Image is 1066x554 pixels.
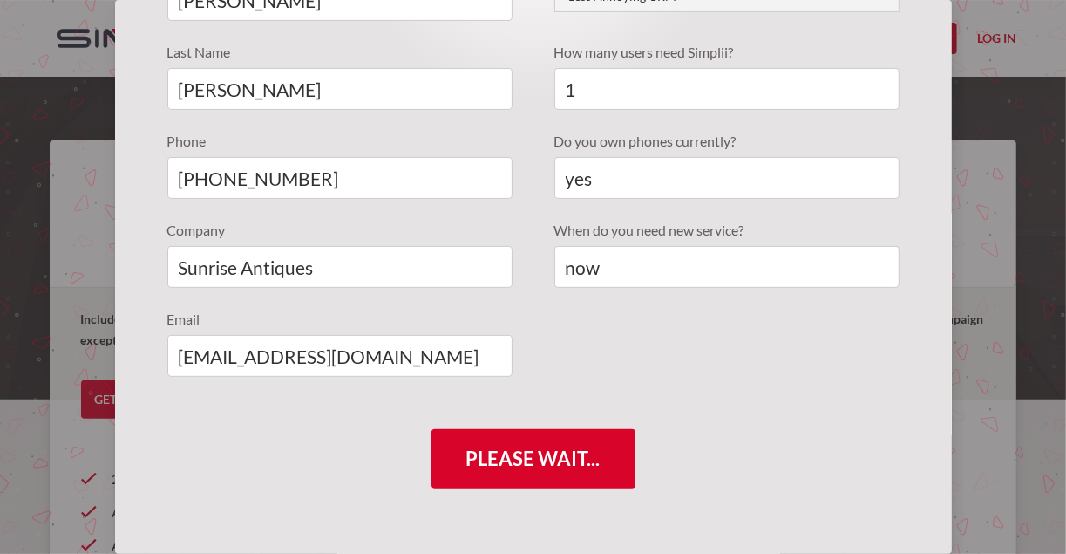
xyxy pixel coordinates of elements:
[431,429,635,489] input: Please wait...
[167,131,513,152] label: Phone
[554,220,900,241] label: When do you need new service?
[554,131,900,152] label: Do you own phones currently?
[167,309,513,330] label: Email
[167,42,513,63] label: Last Name
[554,42,900,63] label: How many users need Simplii?
[167,220,513,241] label: Company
